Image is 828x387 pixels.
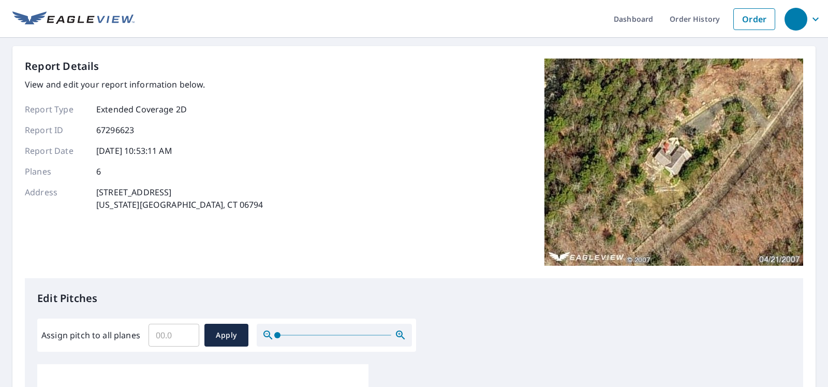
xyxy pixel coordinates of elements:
p: Address [25,186,87,211]
p: Extended Coverage 2D [96,103,187,116]
p: View and edit your report information below. [25,78,263,91]
p: 6 [96,165,101,178]
p: Edit Pitches [37,291,791,306]
p: Report Date [25,145,87,157]
button: Apply [204,324,248,347]
p: Planes [25,165,87,178]
p: [STREET_ADDRESS] [US_STATE][GEOGRAPHIC_DATA], CT 06794 [96,186,263,211]
a: Order [733,8,775,30]
input: 00.0 [149,321,199,350]
p: Report Type [25,103,87,116]
label: Assign pitch to all planes [41,329,140,341]
p: Report Details [25,59,99,74]
img: Top image [544,59,803,266]
p: Report ID [25,124,87,136]
p: 67296623 [96,124,134,136]
img: EV Logo [12,11,135,27]
p: [DATE] 10:53:11 AM [96,145,172,157]
span: Apply [213,329,240,342]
